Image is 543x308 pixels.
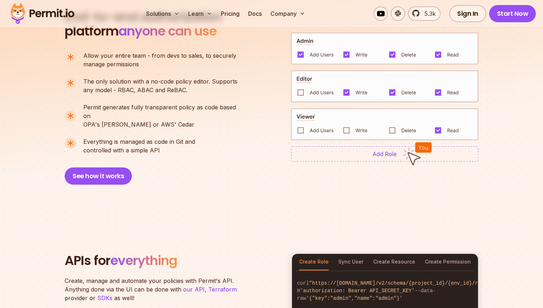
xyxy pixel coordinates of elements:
p: Create, manage and automate your policies with Permit's API. Anything done via the UI can be done... [65,276,244,302]
h2: APIs for [65,253,283,268]
img: Permit logo [7,1,78,26]
p: controlled with a simple API [83,137,195,155]
a: Sign In [449,5,486,22]
a: 5.3k [408,6,441,21]
span: everything [110,251,177,270]
span: Everything is managed as code in Git and [83,137,195,146]
span: Permit generates fully transparent policy as code based on [83,103,243,120]
p: any model - RBAC, ABAC and ReBAC. [83,77,237,94]
span: 'authorization: Bearer API_SECRET_KEY' [300,288,414,294]
h2: platform [65,10,222,38]
button: Solutions [143,6,182,21]
span: 5.3k [420,9,436,18]
code: curl -H --data-raw [292,274,478,308]
a: our API [183,286,205,293]
a: Docs [245,6,265,21]
button: See how it works [65,167,132,185]
a: Terraform [208,286,237,293]
button: Create Role [299,254,329,270]
span: anyone can use [119,22,217,40]
button: Learn [185,6,215,21]
a: Pricing [218,6,242,21]
span: The only solution with a no-code policy editor. Supports [83,77,237,86]
button: Company [268,6,308,21]
button: Create Permission [425,254,471,270]
span: "https://[DOMAIN_NAME]/v2/schema/{project_id}/{env_id}/roles" [309,280,493,286]
span: '{"key":"admin","name":"admin"}' [306,295,403,301]
button: Create Resource [373,254,415,270]
button: Sync User [338,254,363,270]
p: manage permissions [83,51,236,68]
a: Start Now [489,5,536,22]
a: SDKs [97,294,112,302]
p: OPA's [PERSON_NAME] or AWS' Cedar [83,103,243,129]
span: Allow your entire team - from devs to sales, to securely [83,51,236,60]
